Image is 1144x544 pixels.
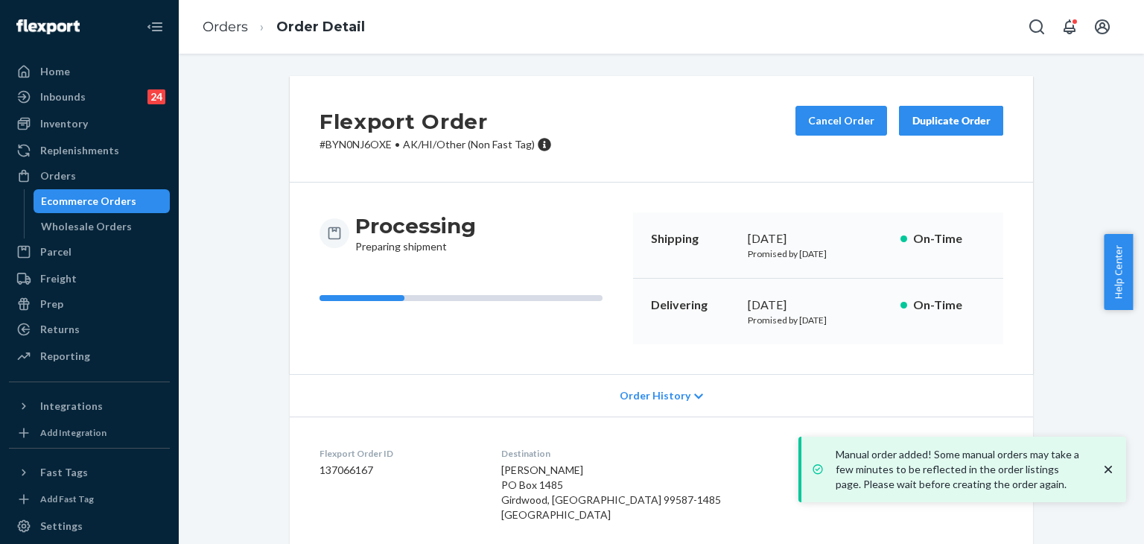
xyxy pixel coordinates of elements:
button: Open notifications [1055,12,1084,42]
a: Orders [203,19,248,35]
p: Promised by [DATE] [748,314,889,326]
a: Add Integration [9,424,170,442]
p: # BYN0NJ6OXE [320,137,552,152]
div: Prep [40,297,63,311]
a: Orders [9,164,170,188]
a: Order Detail [276,19,365,35]
button: Open account menu [1087,12,1117,42]
div: Home [40,64,70,79]
div: Orders [40,168,76,183]
h2: Flexport Order [320,106,552,137]
a: Prep [9,292,170,316]
div: Wholesale Orders [41,219,132,234]
dd: 137066167 [320,463,477,478]
a: Parcel [9,240,170,264]
p: Delivering [651,297,736,314]
button: Help Center [1104,234,1133,310]
button: Cancel Order [795,106,887,136]
div: Parcel [40,244,71,259]
div: [DATE] [748,230,889,247]
div: Settings [40,519,83,534]
ol: breadcrumbs [191,5,377,49]
span: • [395,138,400,151]
a: Inbounds24 [9,85,170,109]
a: Home [9,60,170,83]
dt: Flexport Order ID [320,447,477,460]
a: Inventory [9,112,170,136]
p: On-Time [913,297,985,314]
a: Add Fast Tag [9,490,170,508]
div: Replenishments [40,143,119,158]
p: Promised by [DATE] [748,247,889,260]
div: Freight [40,271,77,286]
div: Returns [40,322,80,337]
button: Open Search Box [1022,12,1052,42]
div: Fast Tags [40,465,88,480]
div: Inventory [40,116,88,131]
p: Shipping [651,230,736,247]
img: Flexport logo [16,19,80,34]
div: Inbounds [40,89,86,104]
h3: Processing [355,212,476,239]
div: Duplicate Order [912,113,991,128]
div: Add Integration [40,426,107,439]
button: Duplicate Order [899,106,1003,136]
button: Close Navigation [140,12,170,42]
div: [DATE] [748,297,889,314]
dt: Destination [501,447,805,460]
a: Settings [9,514,170,538]
div: Integrations [40,399,103,414]
a: Freight [9,267,170,291]
div: Reporting [40,349,90,364]
button: Integrations [9,394,170,418]
a: Returns [9,317,170,341]
p: On-Time [913,230,985,247]
button: Fast Tags [9,461,170,484]
span: AK/HI/Other (Non Fast Tag) [403,138,535,151]
p: Manual order added! Some manual orders may take a few minutes to be reflected in the order listin... [836,447,1086,492]
a: Ecommerce Orders [34,189,171,213]
div: Add Fast Tag [40,493,94,505]
a: Wholesale Orders [34,215,171,238]
svg: close toast [1101,462,1116,477]
div: Ecommerce Orders [41,194,136,209]
a: Replenishments [9,139,170,162]
a: Reporting [9,344,170,368]
span: [PERSON_NAME] PO Box 1485 Girdwood, [GEOGRAPHIC_DATA] 99587-1485 [GEOGRAPHIC_DATA] [501,464,721,521]
div: 24 [147,89,165,104]
span: Order History [620,388,690,403]
div: Preparing shipment [355,212,476,254]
